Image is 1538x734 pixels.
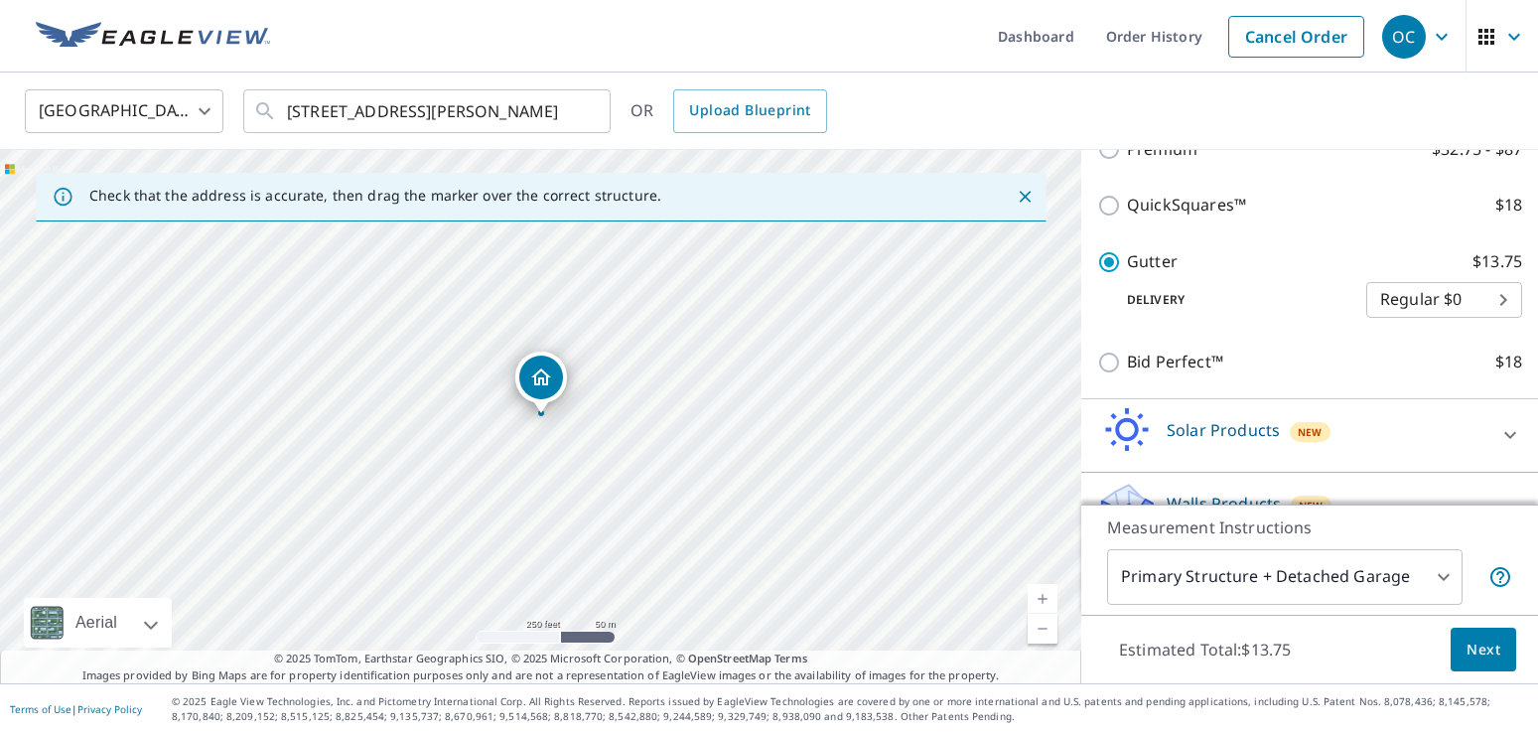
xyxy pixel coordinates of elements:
p: Delivery [1097,291,1366,309]
img: EV Logo [36,22,270,52]
p: Gutter [1127,249,1178,274]
a: Current Level 17, Zoom Out [1028,614,1057,644]
p: Premium [1127,137,1197,162]
p: Estimated Total: $13.75 [1103,628,1307,671]
p: QuickSquares™ [1127,193,1246,218]
div: Dropped pin, building 1, Residential property, 97 Crooked Stick Rd Jackson, NJ 08527 [515,352,567,413]
span: Next [1467,638,1500,662]
span: © 2025 TomTom, Earthstar Geographics SIO, © 2025 Microsoft Corporation, © [274,651,807,667]
div: Walls ProductsNew [1097,481,1522,537]
a: Upload Blueprint [673,89,826,133]
a: Privacy Policy [77,702,142,716]
p: Check that the address is accurate, then drag the marker over the correct structure. [89,187,661,205]
div: Solar ProductsNew [1097,407,1522,464]
a: OpenStreetMap [688,651,771,665]
a: Terms [774,651,807,665]
div: OC [1382,15,1426,59]
input: Search by address or latitude-longitude [287,83,570,139]
p: $32.75 - $87 [1432,137,1522,162]
p: $18 [1495,193,1522,218]
p: $13.75 [1472,249,1522,274]
p: | [10,703,142,715]
p: Solar Products [1167,418,1280,442]
div: [GEOGRAPHIC_DATA] [25,83,223,139]
a: Terms of Use [10,702,71,716]
span: New [1298,424,1323,440]
p: Walls Products [1167,492,1281,515]
button: Next [1451,628,1516,672]
div: Aerial [24,598,172,648]
a: Cancel Order [1228,16,1364,58]
p: © 2025 Eagle View Technologies, Inc. and Pictometry International Corp. All Rights Reserved. Repo... [172,694,1528,724]
a: Current Level 17, Zoom In [1028,584,1057,614]
span: Upload Blueprint [689,98,810,123]
span: New [1299,498,1324,514]
span: Your report will include the primary structure and a detached garage if one exists. [1488,565,1512,589]
p: $18 [1495,350,1522,374]
button: Close [1012,184,1038,210]
div: Aerial [70,598,123,648]
div: Primary Structure + Detached Garage [1107,549,1463,605]
div: OR [630,89,827,133]
p: Bid Perfect™ [1127,350,1223,374]
div: Regular $0 [1366,272,1522,328]
p: Measurement Instructions [1107,515,1512,539]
